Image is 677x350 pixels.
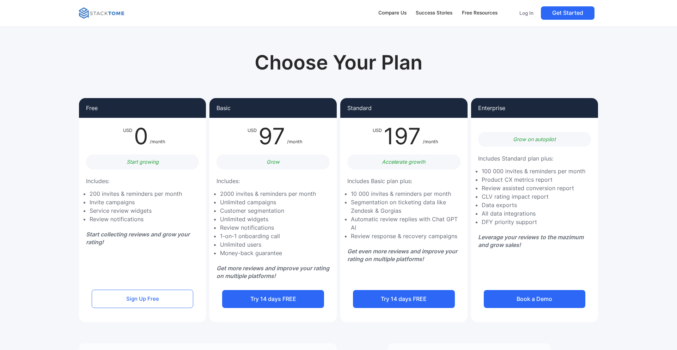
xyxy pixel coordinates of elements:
a: Try 14 days FREE [222,290,324,308]
li: Segmentation on ticketing data like Zendesk & Gorgias [351,198,464,215]
li: Data exports [482,201,585,209]
a: Success Stories [413,6,456,20]
li: CLV rating impact report [482,192,585,201]
em: Get more reviews and improve your rating on multiple platforms! [216,265,329,279]
em: Grow [267,159,280,165]
li: Product CX metrics report [482,175,585,184]
p: Free [86,105,98,111]
a: Log In [515,6,538,20]
li: 100 000 invites & reminders per month [482,167,585,175]
em: Get even more reviews and improve your rating on multiple platforms! [347,248,457,262]
a: Free Resources [459,6,501,20]
div: USD [123,125,132,147]
li: Review response & recovery campaigns [351,232,464,240]
p: Includes: [216,176,240,186]
li: 2000 invites & reminders per month [220,189,316,198]
div: Free Resources [462,9,498,17]
div: USD [373,125,382,147]
li: All data integrations [482,209,585,218]
li: Invite campaigns [90,198,182,206]
em: Accelerate growth [382,159,426,165]
p: Enterprise [478,105,505,111]
li: Unlimited widgets [220,215,316,223]
a: Book a Demo [484,290,585,308]
li: Review assisted conversion report [482,184,585,192]
li: Customer segmentation [220,206,316,215]
div: 0 [132,125,150,147]
p: Includes: [86,176,109,186]
div: Success Stories [416,9,452,17]
li: Money-back guarantee [220,249,316,257]
em: Start collecting reviews and grow your rating! [86,231,190,246]
li: Service review widgets [90,206,182,215]
a: Get Started [541,6,594,20]
a: Compare Us [375,6,410,20]
em: Leverage your reviews to the mazimum and grow sales! [478,234,584,248]
div: /month [287,125,303,147]
p: Log In [519,10,533,16]
p: Includes Standard plan plus: [478,154,553,163]
div: /month [150,125,165,147]
em: Start growing [127,159,159,165]
li: Automatic review replies with Chat GPT AI [351,215,464,232]
div: Compare Us [378,9,407,17]
li: DFY priority support [482,218,585,226]
p: Basic [216,105,231,111]
a: Try 14 days FREE [353,290,455,308]
li: 1-on-1 onboarding call [220,232,316,240]
p: Standard [347,105,372,111]
li: Unlimited users [220,240,316,249]
li: Review notifications [90,215,182,223]
li: Unlimited campaigns [220,198,316,206]
h1: Choose Your Plan [240,51,437,74]
div: 197 [382,125,423,147]
p: Includes Basic plan plus: [347,176,412,186]
div: 97 [257,125,287,147]
li: Review notifications [220,223,316,232]
div: /month [423,125,438,147]
li: 10 000 invites & reminders per month [351,189,464,198]
em: Grow on autopilot [513,136,556,142]
li: 200 invites & reminders per month [90,189,182,198]
div: USD [248,125,257,147]
a: Sign Up Free [92,290,193,308]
